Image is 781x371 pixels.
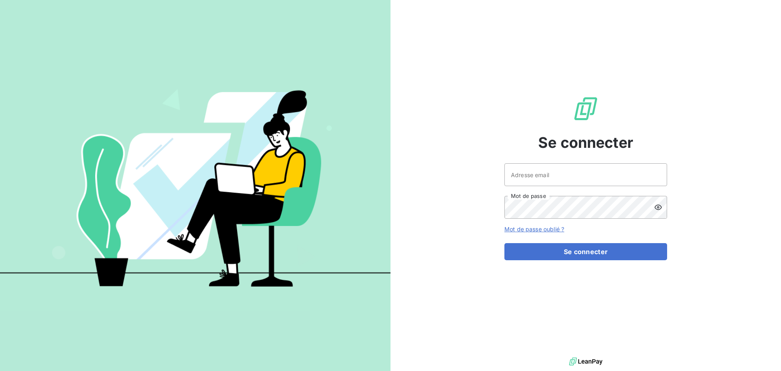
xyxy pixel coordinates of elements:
a: Mot de passe oublié ? [504,226,564,233]
span: Se connecter [538,132,633,154]
input: placeholder [504,163,667,186]
img: Logo LeanPay [573,96,599,122]
img: logo [569,356,602,368]
button: Se connecter [504,243,667,260]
